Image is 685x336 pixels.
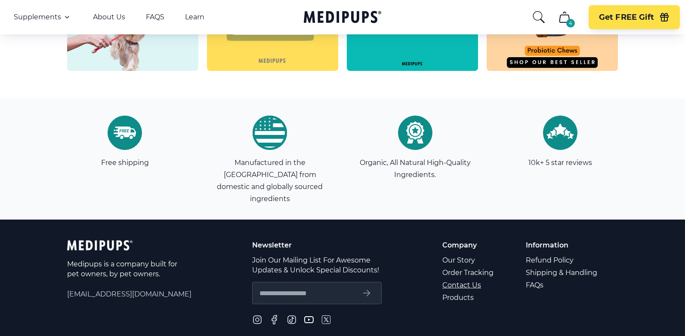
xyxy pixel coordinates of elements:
a: About Us [93,13,125,21]
a: Shipping & Handling [526,266,599,279]
p: Manufactured in the [GEOGRAPHIC_DATA] from domestic and globally sourced ingredients [212,157,327,205]
span: Supplements [14,13,61,21]
p: Newsletter [252,240,382,250]
a: Our Story [442,254,495,266]
a: FAQs [526,279,599,291]
span: [EMAIL_ADDRESS][DOMAIN_NAME] [67,289,191,299]
a: Order Tracking [442,266,495,279]
p: Company [442,240,495,250]
p: Medipups is a company built for pet owners, by pet owners. [67,259,179,279]
button: search [532,10,546,24]
a: FAQS [146,13,164,21]
p: Organic, All Natural High-Quality Ingredients. [358,157,473,181]
div: 4 [566,19,575,27]
button: Supplements [14,12,72,22]
a: Contact Us [442,279,495,291]
a: Learn [185,13,204,21]
a: Products [442,291,495,304]
a: Medipups [304,9,381,27]
button: Get FREE Gift [589,5,680,29]
p: Join Our Mailing List For Awesome Updates & Unlock Special Discounts! [252,255,382,275]
p: 10k+ 5 star reviews [528,157,592,169]
button: cart [554,7,575,27]
a: Refund Policy [526,254,599,266]
p: Free shipping [101,157,149,169]
span: Get FREE Gift [599,12,654,22]
p: Information [526,240,599,250]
